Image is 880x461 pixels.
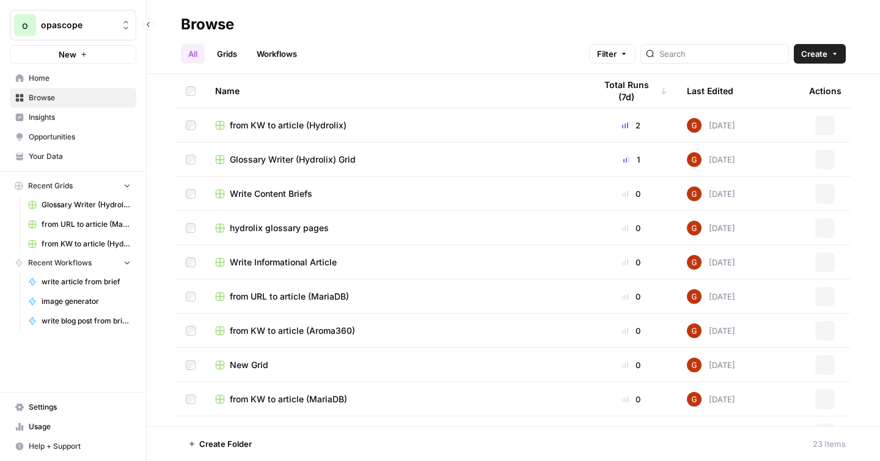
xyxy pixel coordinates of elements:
button: Create [794,44,846,64]
div: Actions [809,74,842,108]
div: 0 [595,188,667,200]
a: Grids [210,44,244,64]
a: hydrolix glossary pages [215,222,576,234]
div: Last Edited [687,74,733,108]
span: from KW to article (Aroma360) [230,325,355,337]
div: [DATE] [687,221,735,235]
span: Your Data [29,151,131,162]
span: from URL to article (MariaDB) [42,219,131,230]
div: [DATE] [687,426,735,441]
a: Workflows [249,44,304,64]
div: 0 [595,325,667,337]
span: Opportunities [29,131,131,142]
span: write blog post from brief (Aroma360) [42,315,131,326]
div: [DATE] [687,392,735,407]
span: Write Informational Article [230,256,337,268]
img: pobvtkb4t1czagu00cqquhmopsq1 [687,323,702,338]
div: 0 [595,290,667,303]
button: Workspace: opascope [10,10,136,40]
img: pobvtkb4t1czagu00cqquhmopsq1 [687,221,702,235]
span: Create Folder [199,438,252,450]
span: Glossary Writer (Hydrolix) Grid [230,153,356,166]
span: from URL to article (MariaDB) [230,290,349,303]
span: Filter [597,48,617,60]
span: Write Content Briefs [230,188,312,200]
div: 0 [595,256,667,268]
div: [DATE] [687,186,735,201]
button: Help + Support [10,437,136,456]
img: pobvtkb4t1czagu00cqquhmopsq1 [687,186,702,201]
span: opascope [41,19,115,31]
div: [DATE] [687,118,735,133]
a: Insights [10,108,136,127]
a: write blog post from brief (Aroma360) [23,311,136,331]
span: image generator [42,296,131,307]
span: Home [29,73,131,84]
a: Home [10,68,136,88]
img: pobvtkb4t1czagu00cqquhmopsq1 [687,118,702,133]
div: [DATE] [687,323,735,338]
a: Glossary Writer (Hydrolix) Grid [215,153,576,166]
span: o [22,18,28,32]
div: Name [215,74,576,108]
a: Browse [10,88,136,108]
div: 1 [595,153,667,166]
a: Your Data [10,147,136,166]
img: pobvtkb4t1czagu00cqquhmopsq1 [687,255,702,270]
a: from KW to article (Aroma360) [215,325,576,337]
button: Create Folder [181,434,259,454]
a: Glossary Writer (Hydrolix) Grid [23,195,136,215]
span: write article from brief [42,276,131,287]
a: from URL to article (MariaDB) [23,215,136,234]
a: from KW to article (Hydrolix) [23,234,136,254]
span: Recent Workflows [28,257,92,268]
a: Settings [10,397,136,417]
span: New Grid [230,359,268,371]
a: Write Informational Article [215,256,576,268]
img: pobvtkb4t1czagu00cqquhmopsq1 [687,289,702,304]
a: All [181,44,205,64]
div: 0 [595,393,667,405]
input: Search [659,48,783,60]
div: [DATE] [687,358,735,372]
button: Recent Workflows [10,254,136,272]
a: Opportunities [10,127,136,147]
div: 2 [595,119,667,131]
button: Recent Grids [10,177,136,195]
span: New [59,48,76,61]
img: pobvtkb4t1czagu00cqquhmopsq1 [687,358,702,372]
a: New Grid [215,359,576,371]
span: Help + Support [29,441,131,452]
div: 0 [595,359,667,371]
span: hydrolix glossary pages [230,222,329,234]
div: [DATE] [687,152,735,167]
div: 0 [595,222,667,234]
img: pobvtkb4t1czagu00cqquhmopsq1 [687,426,702,441]
span: Create [801,48,827,60]
button: Filter [589,44,636,64]
div: 23 Items [813,438,846,450]
span: Usage [29,421,131,432]
div: [DATE] [687,289,735,304]
a: from URL to article (MariaDB) [215,290,576,303]
img: pobvtkb4t1czagu00cqquhmopsq1 [687,392,702,407]
span: from KW to article (MariaDB) [230,393,347,405]
div: [DATE] [687,255,735,270]
a: from KW to article (Hydrolix) [215,119,576,131]
a: from KW to article (MariaDB) [215,393,576,405]
div: Total Runs (7d) [595,74,667,108]
a: Usage [10,417,136,437]
span: Settings [29,402,131,413]
span: from KW to article (Hydrolix) [230,119,346,131]
span: from KW to article (Hydrolix) [42,238,131,249]
a: image generator [23,292,136,311]
a: Write Content Briefs [215,188,576,200]
button: New [10,45,136,64]
span: Glossary Writer (Hydrolix) Grid [42,199,131,210]
span: Insights [29,112,131,123]
span: Recent Grids [28,180,73,191]
img: pobvtkb4t1czagu00cqquhmopsq1 [687,152,702,167]
div: Browse [181,15,234,34]
a: write article from brief [23,272,136,292]
span: Browse [29,92,131,103]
